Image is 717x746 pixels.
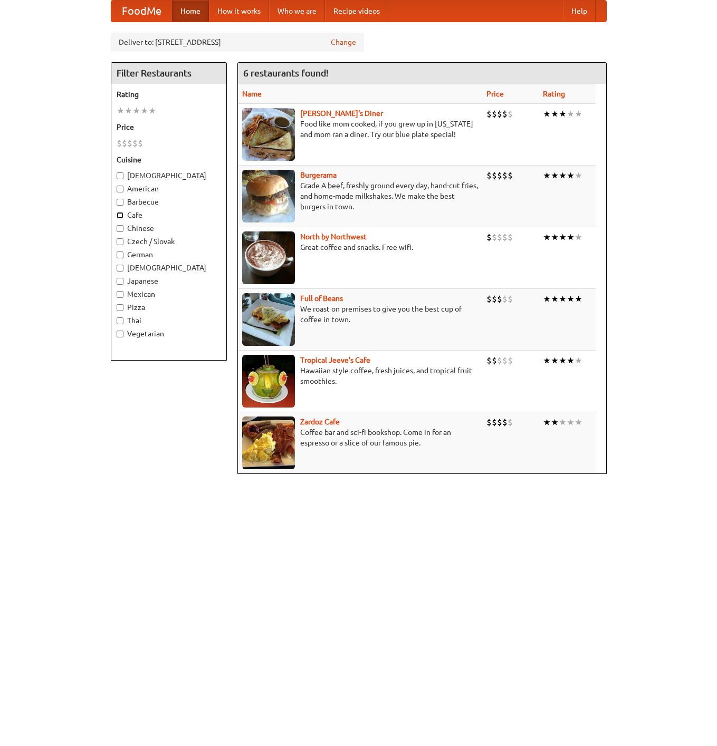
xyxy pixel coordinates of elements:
[575,293,582,305] li: ★
[300,294,343,303] b: Full of Beans
[563,1,596,22] a: Help
[300,171,337,179] a: Burgerama
[117,263,221,273] label: [DEMOGRAPHIC_DATA]
[567,231,575,243] li: ★
[497,355,502,366] li: $
[508,416,513,428] li: $
[497,293,502,305] li: $
[117,199,123,206] input: Barbecue
[117,289,221,299] label: Mexican
[300,232,367,241] b: North by Northwest
[543,231,551,243] li: ★
[117,249,221,260] label: German
[172,1,209,22] a: Home
[551,416,559,428] li: ★
[567,355,575,366] li: ★
[492,293,497,305] li: $
[117,197,221,207] label: Barbecue
[132,105,140,117] li: ★
[242,242,478,253] p: Great coffee and snacks. Free wifi.
[125,105,132,117] li: ★
[111,1,172,22] a: FoodMe
[117,172,123,179] input: [DEMOGRAPHIC_DATA]
[117,212,123,219] input: Cafe
[543,170,551,181] li: ★
[243,68,329,78] ng-pluralize: 6 restaurants found!
[117,225,123,232] input: Chinese
[508,108,513,120] li: $
[567,108,575,120] li: ★
[117,328,221,339] label: Vegetarian
[486,231,492,243] li: $
[331,37,356,47] a: Change
[117,122,221,132] h5: Price
[559,355,567,366] li: ★
[117,170,221,181] label: [DEMOGRAPHIC_DATA]
[117,138,122,149] li: $
[132,138,138,149] li: $
[559,170,567,181] li: ★
[117,236,221,247] label: Czech / Slovak
[502,231,508,243] li: $
[497,108,502,120] li: $
[486,90,504,98] a: Price
[117,291,123,298] input: Mexican
[543,355,551,366] li: ★
[575,170,582,181] li: ★
[508,293,513,305] li: $
[242,304,478,325] p: We roast on premises to give you the best cup of coffee in town.
[117,210,221,220] label: Cafe
[117,317,123,324] input: Thai
[508,170,513,181] li: $
[575,231,582,243] li: ★
[543,90,565,98] a: Rating
[559,231,567,243] li: ★
[242,427,478,448] p: Coffee bar and sci-fi bookshop. Come in for an espresso or a slice of our famous pie.
[300,109,383,118] a: [PERSON_NAME]'s Diner
[117,304,123,311] input: Pizza
[117,186,123,192] input: American
[543,293,551,305] li: ★
[497,416,502,428] li: $
[325,1,388,22] a: Recipe videos
[559,108,567,120] li: ★
[111,63,226,84] h4: Filter Restaurants
[543,416,551,428] li: ★
[508,355,513,366] li: $
[138,138,143,149] li: $
[117,251,123,258] input: German
[269,1,325,22] a: Who we are
[117,154,221,165] h5: Cuisine
[486,416,492,428] li: $
[117,276,221,286] label: Japanese
[117,265,123,272] input: [DEMOGRAPHIC_DATA]
[508,231,513,243] li: $
[497,231,502,243] li: $
[242,293,295,346] img: beans.jpg
[551,231,559,243] li: ★
[502,293,508,305] li: $
[117,183,221,194] label: American
[242,119,478,140] p: Food like mom cooked, if you grew up in [US_STATE] and mom ran a diner. Try our blue plate special!
[551,355,559,366] li: ★
[486,170,492,181] li: $
[242,108,295,161] img: sallys.jpg
[502,416,508,428] li: $
[242,416,295,469] img: zardoz.jpg
[492,355,497,366] li: $
[111,33,364,52] div: Deliver to: [STREET_ADDRESS]
[492,416,497,428] li: $
[242,170,295,222] img: burgerama.jpg
[300,356,370,364] b: Tropical Jeeve's Cafe
[117,302,221,313] label: Pizza
[551,293,559,305] li: ★
[502,170,508,181] li: $
[140,105,148,117] li: ★
[492,108,497,120] li: $
[543,108,551,120] li: ★
[300,418,340,426] a: Zardoz Cafe
[122,138,127,149] li: $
